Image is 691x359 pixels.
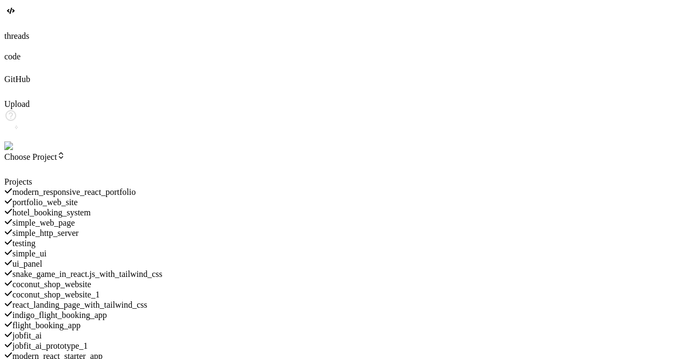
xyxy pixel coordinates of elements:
[12,300,147,309] span: react_landing_page_with_tailwind_css
[12,290,100,299] span: coconut_shop_website_1
[12,321,80,330] span: flight_booking_app
[12,331,42,340] span: jobfit_ai
[4,99,30,109] label: Upload
[12,208,91,217] span: hotel_booking_system
[12,259,42,268] span: ui_panel
[12,228,79,238] span: simple_http_server
[4,31,29,40] label: threads
[12,187,136,197] span: modern_responsive_react_portfolio
[4,177,229,187] div: Projects
[12,280,91,289] span: coconut_shop_website
[12,239,36,248] span: testing
[12,341,88,350] span: jobfit_ai_prototype_1
[12,249,46,258] span: simple_ui
[12,269,162,279] span: snake_game_in_react.js_with_tailwind_css
[12,198,78,207] span: portfolio_web_site
[4,74,30,84] label: GitHub
[12,310,107,320] span: indigo_flight_booking_app
[4,141,39,151] img: settings
[4,52,21,61] label: code
[12,218,75,227] span: simple_web_page
[4,152,65,161] span: Choose Project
